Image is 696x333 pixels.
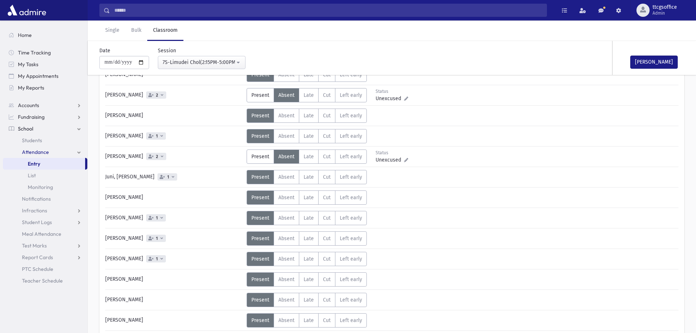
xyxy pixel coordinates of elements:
[340,297,362,303] span: Left early
[166,175,171,179] span: 1
[323,297,331,303] span: Cut
[18,32,32,38] span: Home
[3,111,87,123] a: Fundraising
[247,293,367,307] div: AttTypes
[22,231,61,237] span: Meal Attendance
[278,235,294,242] span: Absent
[304,215,314,221] span: Late
[155,134,159,139] span: 1
[340,256,362,262] span: Left early
[304,194,314,201] span: Late
[147,20,183,41] a: Classroom
[323,113,331,119] span: Cut
[18,102,39,109] span: Accounts
[3,29,87,41] a: Home
[22,242,47,249] span: Test Marks
[247,170,367,184] div: AttTypes
[247,129,367,143] div: AttTypes
[251,276,269,283] span: Present
[323,215,331,221] span: Cut
[102,272,247,287] div: [PERSON_NAME]
[376,156,404,164] span: Unexcused
[110,4,547,17] input: Search
[340,276,362,283] span: Left early
[323,154,331,160] span: Cut
[247,211,367,225] div: AttTypes
[22,196,51,202] span: Notifications
[653,10,677,16] span: Admin
[3,170,87,181] a: List
[247,272,367,287] div: AttTypes
[323,317,331,323] span: Cut
[376,150,408,156] div: Status
[323,235,331,242] span: Cut
[278,297,294,303] span: Absent
[251,256,269,262] span: Present
[340,317,362,323] span: Left early
[102,190,247,205] div: [PERSON_NAME]
[22,266,53,272] span: PTC Schedule
[304,256,314,262] span: Late
[247,231,367,246] div: AttTypes
[3,99,87,111] a: Accounts
[102,129,247,143] div: [PERSON_NAME]
[304,297,314,303] span: Late
[3,135,87,146] a: Students
[155,236,159,241] span: 1
[3,123,87,135] a: School
[304,174,314,180] span: Late
[22,137,42,144] span: Students
[3,205,87,216] a: Infractions
[3,216,87,228] a: Student Logs
[323,92,331,98] span: Cut
[22,254,53,261] span: Report Cards
[304,276,314,283] span: Late
[304,133,314,139] span: Late
[22,219,52,226] span: Student Logs
[340,215,362,221] span: Left early
[251,317,269,323] span: Present
[18,84,44,91] span: My Reports
[247,150,367,164] div: AttTypes
[323,133,331,139] span: Cut
[304,113,314,119] span: Late
[653,4,677,10] span: ttcgsoffice
[251,215,269,221] span: Present
[340,194,362,201] span: Left early
[304,235,314,242] span: Late
[102,293,247,307] div: [PERSON_NAME]
[251,113,269,119] span: Present
[278,194,294,201] span: Absent
[251,92,269,98] span: Present
[340,235,362,242] span: Left early
[18,125,33,132] span: School
[251,297,269,303] span: Present
[278,133,294,139] span: Absent
[278,154,294,160] span: Absent
[340,154,362,160] span: Left early
[251,174,269,180] span: Present
[3,58,87,70] a: My Tasks
[163,58,235,66] div: 7S-Limudei Chol(2:15PM-5:00PM)
[278,174,294,180] span: Absent
[102,313,247,328] div: [PERSON_NAME]
[278,113,294,119] span: Absent
[18,61,38,68] span: My Tasks
[18,49,51,56] span: Time Tracking
[3,240,87,251] a: Test Marks
[3,181,87,193] a: Monitoring
[247,313,367,328] div: AttTypes
[247,88,367,102] div: AttTypes
[158,47,176,54] label: Session
[376,88,408,95] div: Status
[376,95,404,102] span: Unexcused
[125,20,147,41] a: Bulk
[340,113,362,119] span: Left early
[247,109,367,123] div: AttTypes
[3,47,87,58] a: Time Tracking
[3,158,85,170] a: Entry
[278,276,294,283] span: Absent
[340,92,362,98] span: Left early
[251,235,269,242] span: Present
[3,228,87,240] a: Meal Attendance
